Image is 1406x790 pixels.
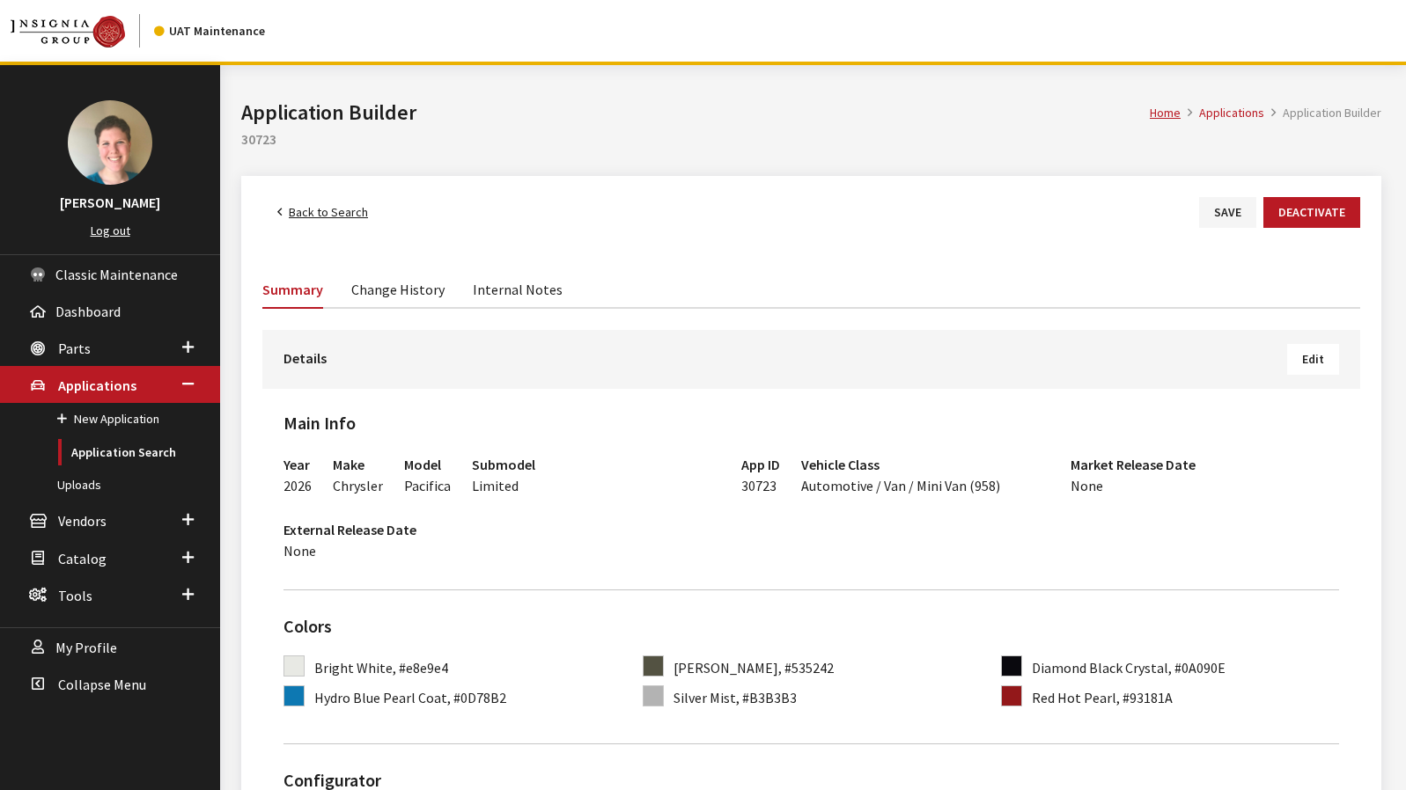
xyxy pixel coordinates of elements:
[1264,104,1381,122] li: Application Builder
[399,659,448,677] span: #e8e9e4
[18,192,202,213] h3: [PERSON_NAME]
[674,689,740,706] span: Silver Mist,
[154,22,265,40] div: UAT Maintenance
[453,689,506,706] span: #0D78B2
[1263,197,1360,228] button: Deactivate
[472,477,519,494] span: Limited
[741,477,777,494] span: 30723
[314,659,396,677] span: Bright White,
[283,410,1339,436] h2: Main Info
[241,97,1150,128] h1: Application Builder
[283,542,316,560] span: None
[473,270,563,307] a: Internal Notes
[55,266,178,283] span: Classic Maintenance
[404,477,451,494] span: Pacifica
[241,128,1381,150] h2: 30723
[11,16,125,48] img: Catalog Maintenance
[58,513,107,530] span: Vendors
[283,454,312,475] h3: Year
[351,270,445,307] a: Change History
[1032,659,1172,677] span: Diamond Black Crystal,
[404,454,451,475] h3: Model
[1287,344,1339,375] button: Edit Details
[741,454,780,475] h3: App ID
[1071,477,1103,494] span: None
[58,377,136,394] span: Applications
[472,454,720,475] h3: Submodel
[58,676,146,693] span: Collapse Menu
[1032,689,1120,706] span: Red Hot Pearl,
[742,689,797,706] span: #B3B3B3
[314,689,451,706] span: Hydro Blue Pearl Coat,
[283,613,1339,640] h2: Colors
[1199,197,1256,228] button: Save
[283,477,312,494] span: 2026
[283,519,416,540] h3: External Release Date
[801,454,1049,475] h3: Vehicle Class
[333,477,383,494] span: Chrysler
[262,197,383,228] a: Back to Search
[1302,351,1324,367] span: Edit
[283,344,1339,375] h3: Details
[1150,105,1181,121] a: Home
[11,14,154,48] a: Insignia Group logo
[262,270,323,309] a: Summary
[1181,104,1264,122] li: Applications
[58,587,92,604] span: Tools
[674,659,782,677] span: [PERSON_NAME],
[1123,689,1173,706] span: #93181A
[1174,659,1226,677] span: #0A090E
[784,659,834,677] span: #535242
[91,223,130,238] a: Log out
[58,340,91,357] span: Parts
[55,303,121,320] span: Dashboard
[1071,454,1196,475] h3: Market Release Date
[55,639,117,656] span: My Profile
[801,477,1000,494] span: Automotive / Van / Mini Van (958)
[58,550,107,567] span: Catalog
[68,100,152,185] img: Janelle Crocker-Krause
[333,454,383,475] h3: Make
